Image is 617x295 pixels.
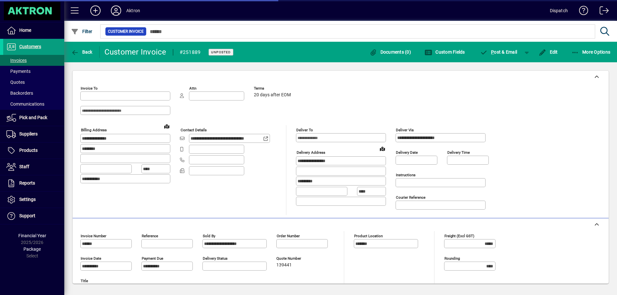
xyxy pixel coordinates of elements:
[19,28,31,33] span: Home
[6,69,31,74] span: Payments
[480,49,517,55] span: ost & Email
[571,49,611,55] span: More Options
[19,131,38,136] span: Suppliers
[81,256,101,261] mat-label: Invoice date
[570,46,612,58] button: More Options
[6,91,33,96] span: Backorders
[189,86,196,91] mat-label: Attn
[396,195,425,200] mat-label: Courier Reference
[203,234,215,238] mat-label: Sold by
[3,55,64,66] a: Invoices
[574,1,588,22] a: Knowledge Base
[23,247,41,252] span: Package
[81,279,88,283] mat-label: Title
[69,26,94,37] button: Filter
[296,128,313,132] mat-label: Deliver To
[444,256,460,261] mat-label: Rounding
[104,47,166,57] div: Customer Invoice
[539,49,558,55] span: Edit
[396,128,414,132] mat-label: Deliver via
[3,88,64,99] a: Backorders
[3,208,64,224] a: Support
[71,29,93,34] span: Filter
[3,99,64,109] a: Communications
[6,101,44,107] span: Communications
[69,46,94,58] button: Back
[368,46,413,58] button: Documents (0)
[106,5,126,16] button: Profile
[3,175,64,191] a: Reports
[425,49,465,55] span: Custom Fields
[19,148,38,153] span: Products
[19,164,29,169] span: Staff
[108,28,144,35] span: Customer Invoice
[19,180,35,186] span: Reports
[377,143,388,154] a: View on map
[211,50,231,54] span: Unposted
[18,233,46,238] span: Financial Year
[81,86,98,91] mat-label: Invoice To
[550,5,568,16] div: Dispatch
[19,44,41,49] span: Customers
[595,1,609,22] a: Logout
[276,256,315,261] span: Quote number
[537,46,559,58] button: Edit
[19,115,47,120] span: Pick and Pack
[19,213,35,218] span: Support
[444,234,474,238] mat-label: Freight (excl GST)
[142,256,163,261] mat-label: Payment due
[71,49,93,55] span: Back
[3,126,64,142] a: Suppliers
[162,121,172,131] a: View on map
[142,234,158,238] mat-label: Reference
[3,192,64,208] a: Settings
[254,92,291,98] span: 20 days after EOM
[126,5,140,16] div: Aktron
[19,197,36,202] span: Settings
[396,173,416,177] mat-label: Instructions
[85,5,106,16] button: Add
[477,46,521,58] button: Post & Email
[6,80,25,85] span: Quotes
[396,150,418,155] mat-label: Delivery date
[276,263,292,268] span: 139441
[6,58,27,63] span: Invoices
[81,234,106,238] mat-label: Invoice number
[3,22,64,39] a: Home
[3,66,64,77] a: Payments
[3,110,64,126] a: Pick and Pack
[180,47,201,57] div: #251889
[203,256,228,261] mat-label: Delivery status
[254,86,292,91] span: Terms
[354,234,383,238] mat-label: Product location
[491,49,494,55] span: P
[3,143,64,159] a: Products
[3,77,64,88] a: Quotes
[447,150,470,155] mat-label: Delivery time
[3,159,64,175] a: Staff
[369,49,411,55] span: Documents (0)
[423,46,467,58] button: Custom Fields
[64,46,100,58] app-page-header-button: Back
[277,234,300,238] mat-label: Order number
